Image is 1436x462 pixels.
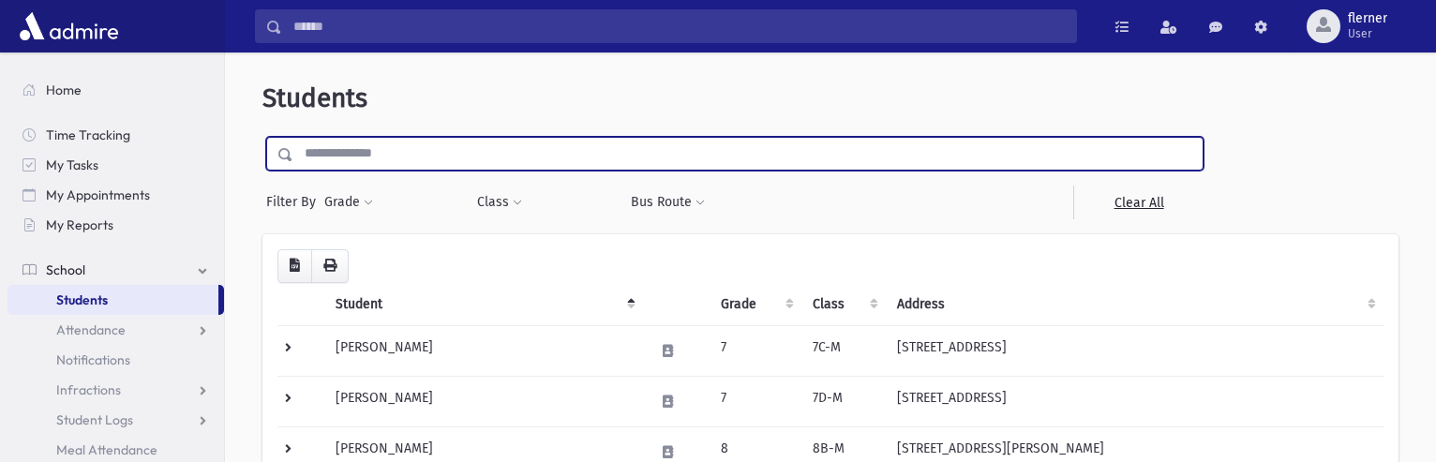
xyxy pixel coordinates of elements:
span: Time Tracking [46,127,130,143]
span: Meal Attendance [56,441,157,458]
th: Grade: activate to sort column ascending [710,283,801,326]
span: Infractions [56,381,121,398]
a: Clear All [1073,186,1204,219]
a: School [7,255,224,285]
a: My Reports [7,210,224,240]
th: Student: activate to sort column descending [324,283,643,326]
a: Infractions [7,375,224,405]
td: [PERSON_NAME] [324,325,643,376]
img: AdmirePro [15,7,123,45]
a: Student Logs [7,405,224,435]
a: My Tasks [7,150,224,180]
td: 7C-M [801,325,886,376]
a: Students [7,285,218,315]
td: 7 [710,376,801,426]
td: [STREET_ADDRESS] [886,376,1384,426]
a: My Appointments [7,180,224,210]
a: Notifications [7,345,224,375]
span: Student Logs [56,411,133,428]
th: Class: activate to sort column ascending [801,283,886,326]
span: My Appointments [46,186,150,203]
span: Notifications [56,351,130,368]
td: [STREET_ADDRESS] [886,325,1384,376]
td: 7D-M [801,376,886,426]
button: Class [476,186,523,219]
span: My Reports [46,216,113,233]
td: 7 [710,325,801,376]
button: Bus Route [630,186,706,219]
a: Time Tracking [7,120,224,150]
span: Home [46,82,82,98]
td: [PERSON_NAME] [324,376,643,426]
button: Print [311,249,349,283]
a: Home [7,75,224,105]
button: CSV [277,249,312,283]
span: flerner [1348,11,1387,26]
th: Address: activate to sort column ascending [886,283,1384,326]
input: Search [282,9,1076,43]
span: Students [56,291,108,308]
span: My Tasks [46,156,98,173]
span: School [46,261,85,278]
a: Attendance [7,315,224,345]
span: User [1348,26,1387,41]
span: Attendance [56,321,126,338]
button: Grade [323,186,374,219]
span: Filter By [266,192,323,212]
span: Students [262,82,367,113]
